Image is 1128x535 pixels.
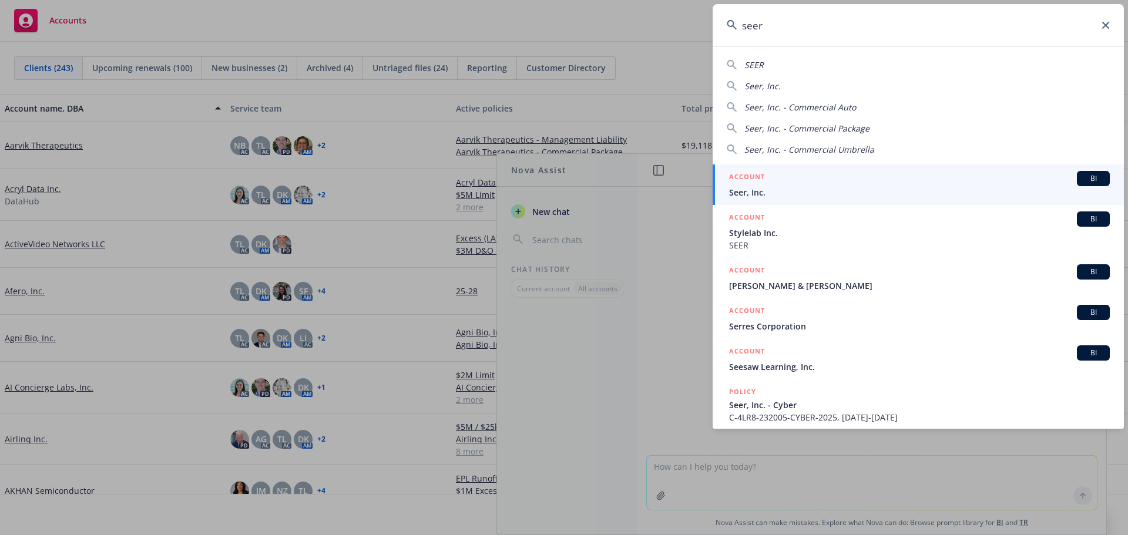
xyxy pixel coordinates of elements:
h5: ACCOUNT [729,345,765,359]
span: Seer, Inc. [729,186,1110,198]
h5: POLICY [729,386,756,398]
h5: ACCOUNT [729,305,765,319]
span: BI [1082,267,1105,277]
input: Search... [713,4,1124,46]
h5: ACCOUNT [729,171,765,185]
span: BI [1082,348,1105,358]
span: SEER [729,239,1110,251]
a: ACCOUNTBI[PERSON_NAME] & [PERSON_NAME] [713,258,1124,298]
h5: ACCOUNT [729,211,765,226]
span: BI [1082,307,1105,318]
span: Stylelab Inc. [729,227,1110,239]
span: Seer, Inc. - Commercial Auto [744,102,856,113]
span: Seer, Inc. [744,80,781,92]
span: SEER [744,59,764,70]
a: ACCOUNTBISerres Corporation [713,298,1124,339]
a: ACCOUNTBISeesaw Learning, Inc. [713,339,1124,379]
span: [PERSON_NAME] & [PERSON_NAME] [729,280,1110,292]
span: Seesaw Learning, Inc. [729,361,1110,373]
span: Seer, Inc. - Commercial Package [744,123,869,134]
span: Serres Corporation [729,320,1110,332]
a: POLICYSeer, Inc. - CyberC-4LR8-232005-CYBER-2025, [DATE]-[DATE] [713,379,1124,430]
span: Seer, Inc. - Cyber [729,399,1110,411]
h5: ACCOUNT [729,264,765,278]
span: Seer, Inc. - Commercial Umbrella [744,144,874,155]
span: C-4LR8-232005-CYBER-2025, [DATE]-[DATE] [729,411,1110,423]
a: ACCOUNTBISeer, Inc. [713,164,1124,205]
a: ACCOUNTBIStylelab Inc.SEER [713,205,1124,258]
span: BI [1082,214,1105,224]
span: BI [1082,173,1105,184]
